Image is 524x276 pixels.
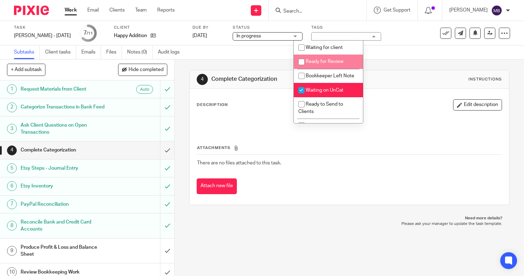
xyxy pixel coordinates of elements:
[157,7,175,14] a: Reports
[7,163,17,173] div: 5
[7,64,45,76] button: + Add subtask
[83,29,93,37] div: 7
[7,221,17,231] div: 8
[192,25,224,30] label: Due by
[7,84,17,94] div: 1
[7,102,17,112] div: 2
[109,7,125,14] a: Clients
[306,88,343,93] span: Waiting on UnCat
[87,7,99,14] a: Email
[197,102,228,108] p: Description
[197,146,231,150] span: Attachments
[192,33,207,38] span: [DATE]
[21,217,109,235] h1: Reconcile Bank and Credit Card Accounts
[449,7,488,14] p: [PERSON_NAME]
[7,146,17,155] div: 4
[14,6,49,15] img: Pixie
[21,181,109,191] h1: Etsy Inventory
[7,199,17,209] div: 7
[298,102,343,114] span: Ready to Send to Clients
[311,25,381,30] label: Tags
[211,76,364,83] h1: Complete Categorization
[45,45,76,59] a: Client tasks
[21,163,109,174] h1: Etsy Steps - Journal Entry
[453,99,502,111] button: Edit description
[306,73,354,78] span: Bookkeeper Left Note
[236,34,261,38] span: In progress
[21,102,109,112] h1: Categorize Transactions in Bank Feed
[197,178,237,194] button: Attach new file
[7,181,17,191] div: 6
[7,124,17,134] div: 3
[306,59,343,64] span: Ready for Review
[65,7,77,14] a: Work
[87,31,93,35] small: /11
[468,77,502,82] div: Instructions
[7,246,17,256] div: 9
[21,84,109,94] h1: Request Materials from Client
[114,32,147,39] p: Happy Addition
[21,145,109,155] h1: Complete Categorization
[135,7,147,14] a: Team
[127,45,153,59] a: Notes (0)
[233,25,303,30] label: Status
[106,45,122,59] a: Files
[114,25,184,30] label: Client
[283,8,345,15] input: Search
[197,161,281,165] span: There are no files attached to this task.
[129,67,163,73] span: Hide completed
[14,25,71,30] label: Task
[158,45,185,59] a: Audit logs
[21,242,109,260] h1: Produce Profit & Loss and Balance Sheet
[21,199,109,210] h1: PayPal Reconciliation
[118,64,167,76] button: Hide completed
[196,221,503,227] p: Please ask your manager to update the task template.
[491,5,502,16] img: svg%3E
[136,85,153,94] div: Auto
[81,45,101,59] a: Emails
[306,45,343,50] span: Waiting for client
[384,8,410,13] span: Get Support
[14,45,40,59] a: Subtasks
[196,215,503,221] p: Need more details?
[14,32,71,39] div: Jules - Sept 2025
[21,120,109,138] h1: Ask Client Questions on Open Transactions
[197,74,208,85] div: 4
[14,32,71,39] div: [PERSON_NAME] - [DATE]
